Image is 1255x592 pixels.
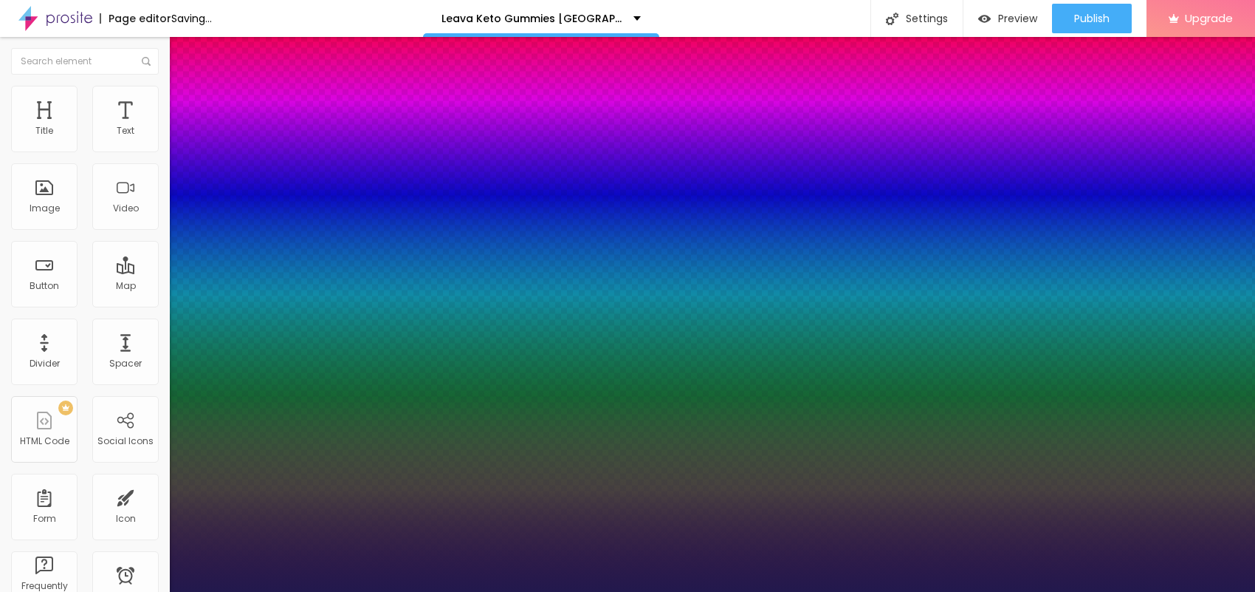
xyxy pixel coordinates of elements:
[35,126,53,136] div: Title
[116,514,136,524] div: Icon
[1052,4,1132,33] button: Publish
[20,436,69,446] div: HTML Code
[886,13,898,25] img: Icone
[978,13,991,25] img: view-1.svg
[97,436,154,446] div: Social Icons
[441,13,622,24] p: Leava Keto Gummies [GEOGRAPHIC_DATA]
[109,358,142,369] div: Spacer
[11,48,159,75] input: Search element
[1074,13,1110,24] span: Publish
[171,13,212,24] div: Saving...
[113,203,139,214] div: Video
[30,358,60,369] div: Divider
[30,203,60,214] div: Image
[998,13,1037,24] span: Preview
[33,514,56,524] div: Form
[142,57,151,66] img: Icone
[30,281,59,291] div: Button
[117,126,134,136] div: Text
[116,281,136,291] div: Map
[1185,12,1233,24] span: Upgrade
[100,13,171,24] div: Page editor
[963,4,1052,33] button: Preview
